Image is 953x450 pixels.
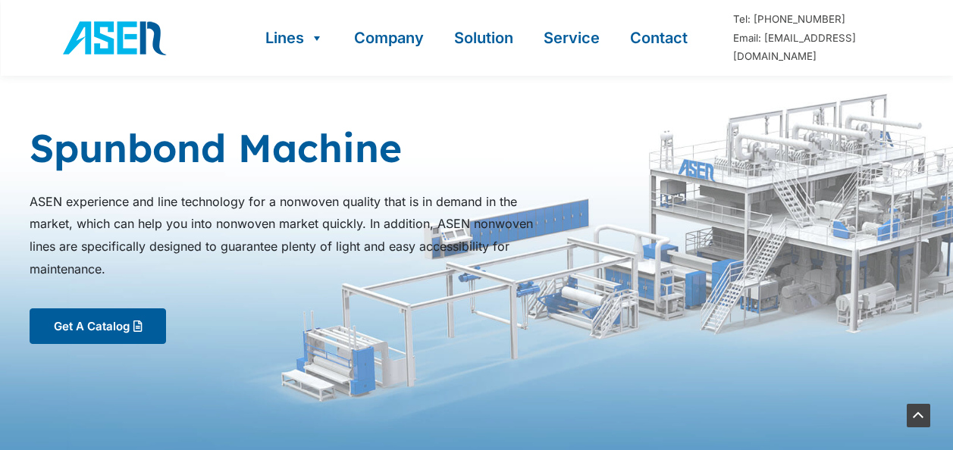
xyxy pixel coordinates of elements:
p: ASEN experience and line technology for a nonwoven quality that is in demand in the market, which... [30,191,545,281]
h1: Spunbond Machine [30,121,924,176]
a: Get A Catalog [30,308,166,344]
a: ASEN Nonwoven Machinery [59,29,170,44]
a: Email: [EMAIL_ADDRESS][DOMAIN_NAME] [733,32,856,63]
a: Tel: [PHONE_NUMBER] [733,13,845,25]
span: Get A Catalog [54,320,130,332]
